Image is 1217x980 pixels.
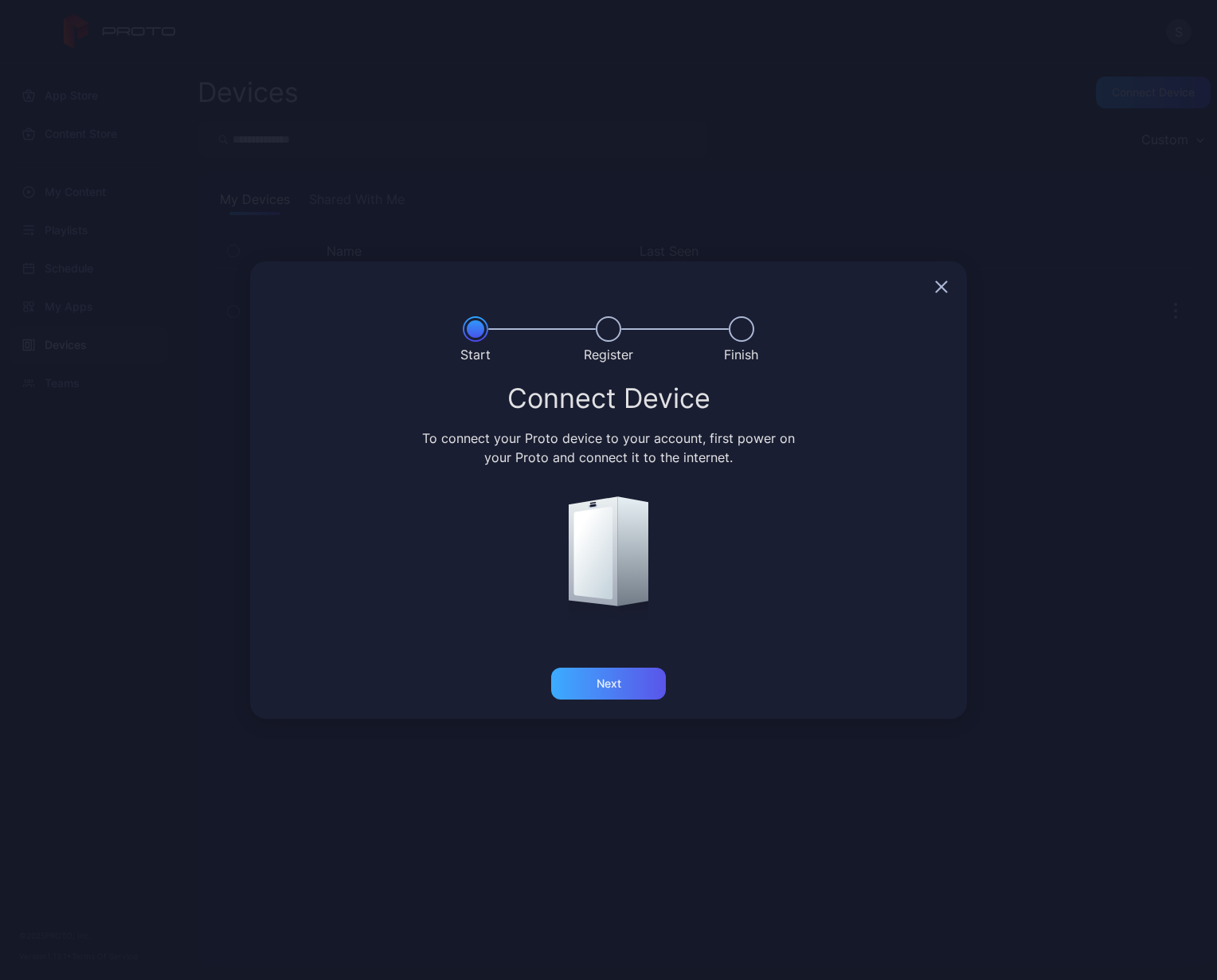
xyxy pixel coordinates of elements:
[420,429,798,467] div: To connect your Proto device to your account, first power on your Proto and connect it to the int...
[460,345,491,364] div: Start
[724,345,758,364] div: Finish
[597,677,621,690] div: Next
[551,668,666,700] button: Next
[584,345,633,364] div: Register
[269,384,948,413] div: Connect Device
